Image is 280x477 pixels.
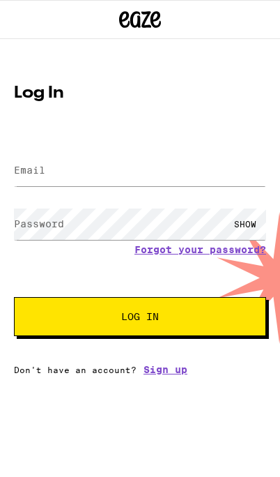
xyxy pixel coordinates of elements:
[14,165,45,176] label: Email
[224,209,266,240] div: SHOW
[134,244,266,255] a: Forgot your password?
[14,364,266,375] div: Don't have an account?
[14,85,266,102] h1: Log In
[14,155,266,186] input: Email
[121,312,159,321] span: Log In
[14,218,64,229] label: Password
[14,297,266,336] button: Log In
[143,364,187,375] a: Sign up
